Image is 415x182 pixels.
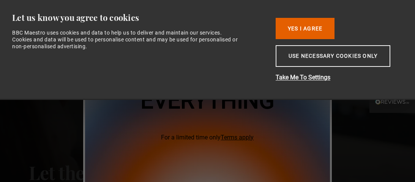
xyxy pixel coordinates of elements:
[276,45,390,67] button: Use necessary cookies only
[276,73,397,82] button: Take Me To Settings
[96,66,319,112] h1: 40% off everything
[221,134,254,141] a: Terms apply
[375,99,409,104] img: REVIEWS.io
[12,29,239,50] div: BBC Maestro uses cookies and data to help us to deliver and maintain our services. Cookies and da...
[276,18,335,39] button: Yes I Agree
[96,133,319,142] span: For a limited time only
[371,98,413,107] div: Read All Reviews
[12,12,264,23] div: Let us know you agree to cookies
